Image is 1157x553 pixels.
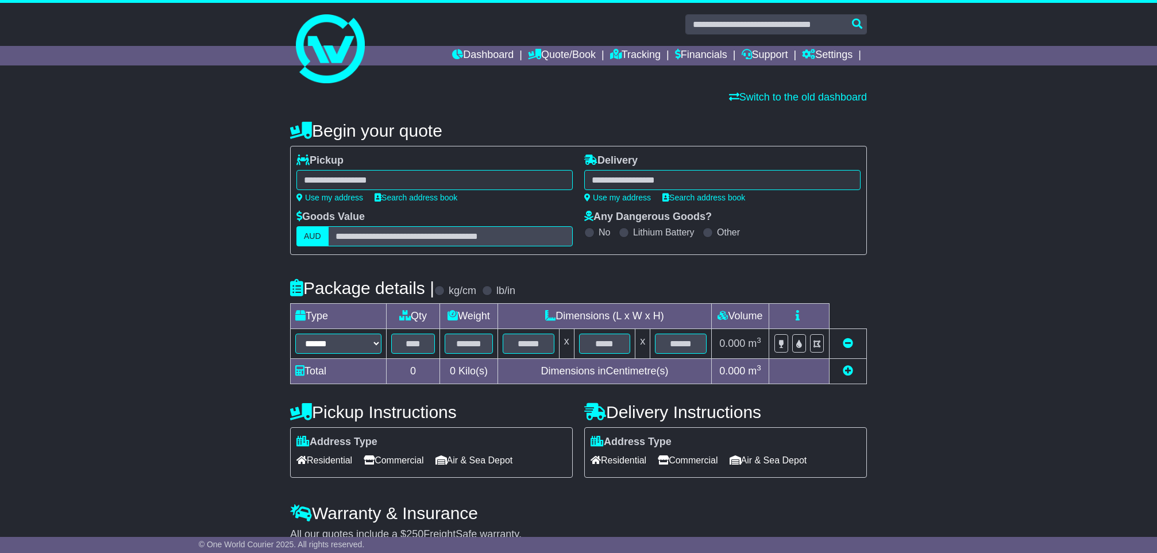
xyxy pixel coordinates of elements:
a: Add new item [843,365,853,377]
td: Type [291,304,387,329]
a: Support [742,46,788,65]
span: 0.000 [719,338,745,349]
a: Tracking [610,46,661,65]
label: No [599,227,610,238]
td: Dimensions (L x W x H) [497,304,711,329]
td: x [635,329,650,359]
td: Qty [387,304,440,329]
label: Address Type [296,436,377,448]
span: Commercial [658,451,718,469]
span: Residential [591,451,646,469]
sup: 3 [757,363,761,372]
label: Other [717,227,740,238]
a: Financials [675,46,727,65]
span: Air & Sea Depot [435,451,513,469]
label: Lithium Battery [633,227,695,238]
span: 0 [450,365,456,377]
h4: Pickup Instructions [290,403,573,421]
label: Goods Value [296,211,365,223]
span: © One World Courier 2025. All rights reserved. [199,540,365,549]
td: Dimensions in Centimetre(s) [497,359,711,384]
a: Switch to the old dashboard [729,91,867,103]
td: Weight [440,304,498,329]
span: Commercial [364,451,423,469]
label: Address Type [591,436,672,448]
label: Any Dangerous Goods? [584,211,712,223]
h4: Delivery Instructions [584,403,867,421]
a: Settings [802,46,853,65]
a: Use my address [296,193,363,202]
td: Kilo(s) [440,359,498,384]
div: All our quotes include a $ FreightSafe warranty. [290,528,867,541]
a: Quote/Book [528,46,596,65]
a: Search address book [662,193,745,202]
h4: Package details | [290,279,434,297]
sup: 3 [757,336,761,345]
a: Use my address [584,193,651,202]
span: Air & Sea Depot [730,451,807,469]
span: Residential [296,451,352,469]
td: 0 [387,359,440,384]
td: x [559,329,574,359]
h4: Begin your quote [290,121,867,140]
a: Remove this item [843,338,853,349]
a: Search address book [375,193,457,202]
label: Delivery [584,154,638,167]
td: Total [291,359,387,384]
label: lb/in [496,285,515,297]
span: m [748,365,761,377]
h4: Warranty & Insurance [290,504,867,523]
a: Dashboard [452,46,514,65]
span: m [748,338,761,349]
label: AUD [296,226,329,246]
span: 250 [406,528,423,540]
td: Volume [711,304,769,329]
label: Pickup [296,154,344,167]
span: 0.000 [719,365,745,377]
label: kg/cm [449,285,476,297]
